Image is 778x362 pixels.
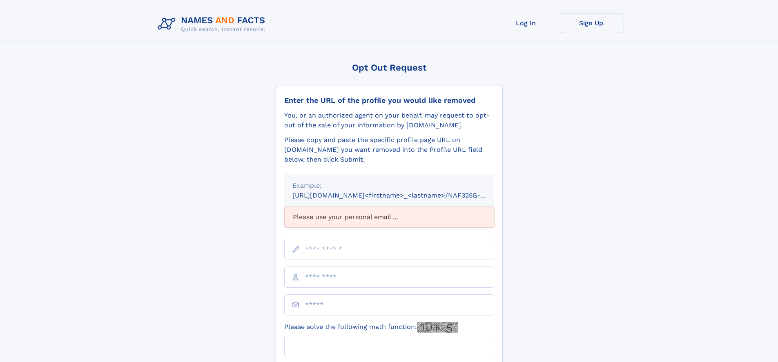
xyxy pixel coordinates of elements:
div: Please use your personal email ... [284,207,494,227]
div: Opt Out Request [276,62,503,73]
a: Log In [493,13,559,33]
small: [URL][DOMAIN_NAME]<firstname>_<lastname>/NAF325G-xxxxxxxx [292,191,510,199]
a: Sign Up [559,13,624,33]
div: Example: [292,181,486,191]
label: Please solve the following math function: [284,322,458,333]
div: You, or an authorized agent on your behalf, may request to opt-out of the sale of your informatio... [284,111,494,130]
img: Logo Names and Facts [154,13,272,35]
div: Please copy and paste the specific profile page URL on [DOMAIN_NAME] you want removed into the Pr... [284,135,494,164]
div: Enter the URL of the profile you would like removed [284,96,494,105]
